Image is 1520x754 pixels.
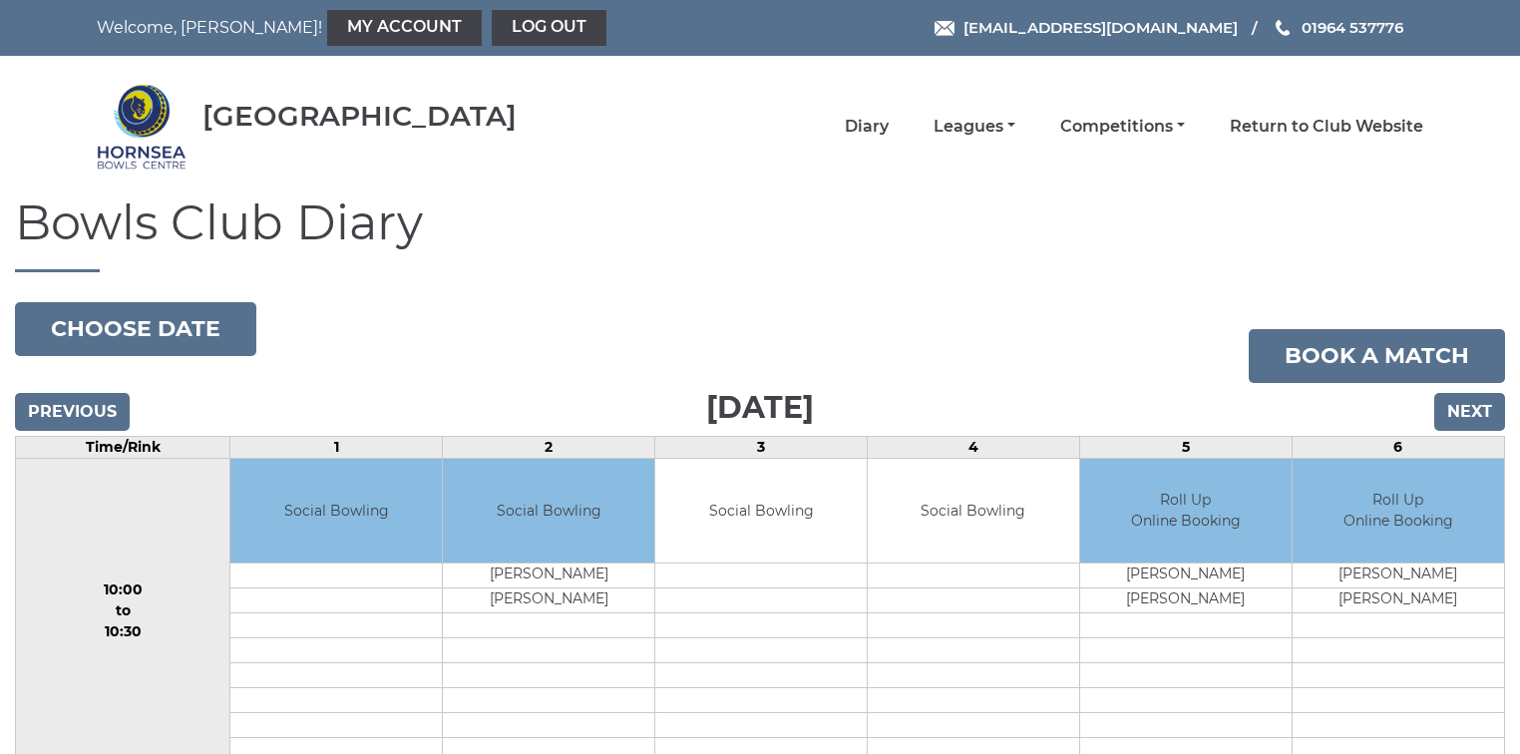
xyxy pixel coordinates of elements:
td: 5 [1079,436,1292,458]
a: Book a match [1249,329,1505,383]
input: Next [1434,393,1505,431]
a: Log out [492,10,606,46]
span: 01964 537776 [1302,18,1403,37]
button: Choose date [15,302,256,356]
a: Leagues [934,116,1015,138]
a: Email [EMAIL_ADDRESS][DOMAIN_NAME] [935,16,1238,39]
a: Phone us 01964 537776 [1273,16,1403,39]
td: [PERSON_NAME] [1293,588,1504,613]
input: Previous [15,393,130,431]
img: Hornsea Bowls Centre [97,82,187,172]
a: My Account [327,10,482,46]
td: 6 [1292,436,1504,458]
td: [PERSON_NAME] [1080,588,1292,613]
td: Time/Rink [16,436,230,458]
a: Diary [845,116,889,138]
td: Social Bowling [443,459,654,564]
td: [PERSON_NAME] [1080,564,1292,588]
td: 1 [230,436,443,458]
td: Roll Up Online Booking [1293,459,1504,564]
td: [PERSON_NAME] [443,564,654,588]
td: [PERSON_NAME] [443,588,654,613]
td: Social Bowling [655,459,867,564]
h1: Bowls Club Diary [15,196,1505,272]
a: Return to Club Website [1230,116,1423,138]
td: Social Bowling [230,459,442,564]
td: Roll Up Online Booking [1080,459,1292,564]
img: Email [935,21,954,36]
td: Social Bowling [868,459,1079,564]
td: 2 [443,436,655,458]
span: [EMAIL_ADDRESS][DOMAIN_NAME] [963,18,1238,37]
a: Competitions [1060,116,1185,138]
nav: Welcome, [PERSON_NAME]! [97,10,632,46]
td: 4 [868,436,1080,458]
div: [GEOGRAPHIC_DATA] [202,101,517,132]
img: Phone us [1276,20,1290,36]
td: [PERSON_NAME] [1293,564,1504,588]
td: 3 [655,436,868,458]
